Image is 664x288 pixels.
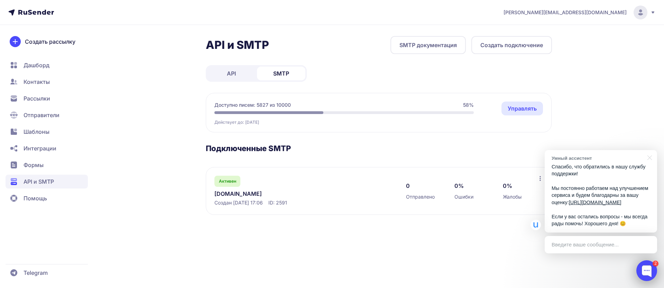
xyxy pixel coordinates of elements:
[24,194,47,202] span: Помощь
[545,236,657,253] div: Введите ваше сообщение...
[206,143,552,153] h3: Подключенные SMTP
[206,38,269,52] h2: API и SMTP
[406,193,435,200] span: Отправлено
[24,269,48,277] span: Telegram
[569,200,621,205] a: [URL][DOMAIN_NAME]
[24,78,50,86] span: Контакты
[504,9,627,16] span: [PERSON_NAME][EMAIL_ADDRESS][DOMAIN_NAME]
[214,120,259,125] span: Действует до: [DATE]
[503,193,522,200] span: Жалобы
[552,163,650,227] p: Спасибо, что обратились в нашу службу поддержки! Мы постоянно работаем над улучшением сервиса и б...
[207,67,256,80] a: API
[257,67,305,80] a: SMTP
[503,182,512,190] span: 0%
[454,182,464,190] span: 0%
[273,69,289,78] span: SMTP
[471,36,552,54] button: Создать подключение
[214,199,263,206] span: Создан [DATE] 17:06
[214,190,356,198] a: [DOMAIN_NAME]
[406,182,410,190] span: 0
[214,102,291,108] span: Доступно писем: 5827 из 10000
[24,161,44,169] span: Формы
[268,199,287,206] span: ID: 2591
[24,94,50,103] span: Рассылки
[454,193,473,200] span: Ошибки
[219,178,236,184] span: Активен
[24,177,54,186] span: API и SMTP
[24,111,59,119] span: Отправители
[24,144,56,152] span: Интеграции
[6,266,88,280] a: Telegram
[24,61,49,69] span: Дашборд
[653,261,658,267] div: 2
[25,37,75,46] span: Создать рассылку
[227,69,236,78] span: API
[501,102,543,115] a: Управлять
[531,220,541,230] img: Илья С.
[552,155,643,162] div: Умный ассистент
[463,102,474,108] span: 58%
[24,128,49,136] span: Шаблоны
[390,36,466,54] a: SMTP документация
